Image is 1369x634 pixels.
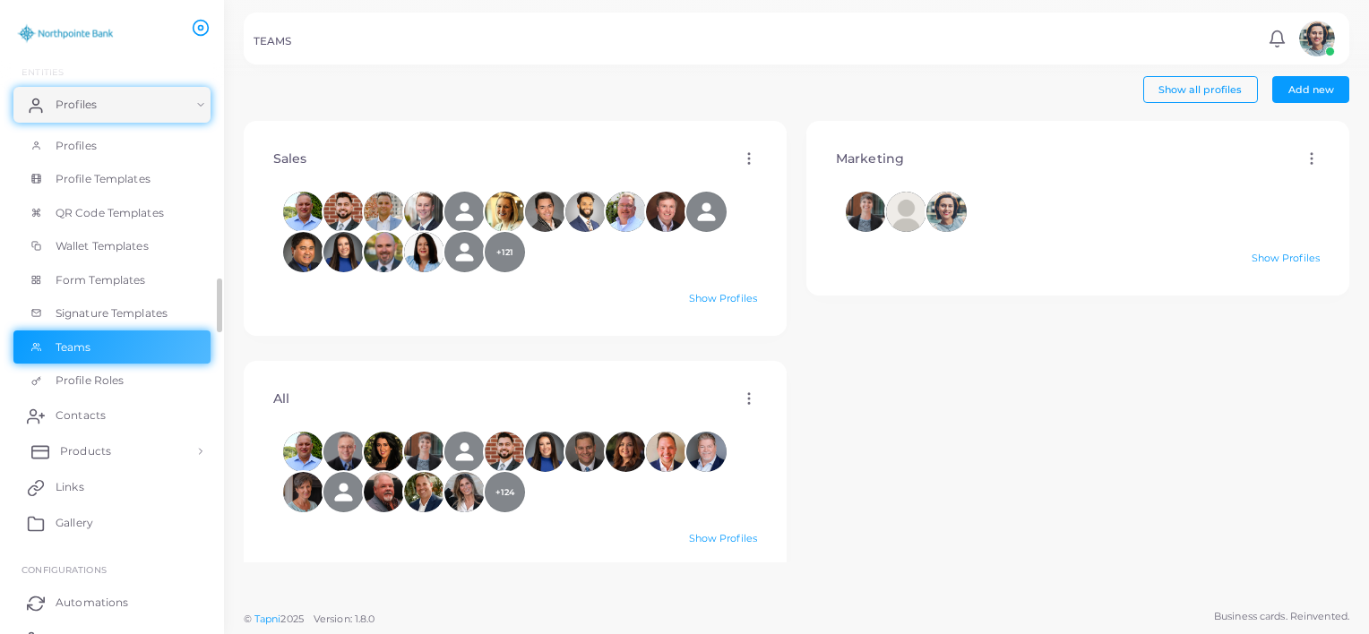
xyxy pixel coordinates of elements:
span: Gallery [56,515,93,531]
svg: person fill [452,240,477,264]
span: Profiles [56,97,97,113]
a: Wallet Templates [13,229,211,263]
img: avatar [485,432,525,472]
img: avatar [485,192,525,232]
span: Nichole Longtin [444,472,485,512]
span: Tara Gallichio [444,232,485,272]
span: Stacy Bishop [606,432,646,472]
span: Regan Simpson [283,472,323,512]
img: avatar [404,472,444,512]
span: +121 [496,248,513,256]
img: avatar [846,192,886,232]
span: Signature Templates [56,305,168,321]
span: Add new [1288,83,1334,96]
span: Russ Jameson [646,432,686,472]
a: Profile Roles [13,364,211,398]
span: Thomas Tara [364,232,404,272]
img: avatar [323,192,364,232]
a: Show Profiles [689,292,757,304]
span: Tim Christoffersen [283,232,323,272]
h4: Sales [273,151,307,167]
span: Show all profiles [1158,83,1242,96]
img: avatar [565,192,606,232]
span: Alyssa Jacolucci [364,432,404,472]
img: avatar [364,432,404,472]
span: Links [56,479,84,495]
a: Signature Templates [13,296,211,330]
button: Add new [1272,76,1349,103]
span: Profiles [56,138,97,154]
span: Laura VanEngen [926,192,967,232]
span: Paul Ferreira [404,472,444,512]
span: Paul Strum [323,472,364,512]
span: Tim Marti [686,192,727,232]
a: avatar [1294,21,1339,56]
img: avatar [364,472,404,512]
img: avatar [565,432,606,472]
span: Yvonne Cummings [444,432,485,472]
span: Wallet Templates [56,238,149,254]
img: avatar [404,432,444,472]
a: Form Templates [13,263,211,297]
a: QR Code Templates [13,196,211,230]
a: Profile Templates [13,162,211,196]
span: Version: 1.8.0 [314,613,375,625]
span: Steven Ricciardi [565,432,606,472]
span: Vlad Duque [525,192,565,232]
a: Contacts [13,398,211,433]
span: Tiffany Ressetar [323,232,364,272]
span: Tyler Jenkins [565,192,606,232]
button: Show all profiles [1143,76,1258,103]
span: Products [60,443,111,459]
span: Profile Roles [56,373,124,389]
img: avatar [606,192,646,232]
span: Adam Dublet [283,192,323,232]
span: Business cards. Reinvented. [1214,609,1349,624]
svg: person fill [452,440,477,464]
a: Profiles [13,129,211,163]
span: Theri Isaacs [404,232,444,272]
svg: person fill [331,480,356,504]
span: Rob Cowley [686,432,727,472]
a: Links [13,469,211,505]
span: Adam Dublet [283,432,323,472]
span: QR Code Templates [56,205,164,221]
span: Tiffany Ressetar [525,432,565,472]
span: Paul Munsie [364,472,404,512]
a: Gallery [13,505,211,541]
span: Zack Maurer [323,192,364,232]
img: avatar [525,432,565,472]
h4: Marketing [836,151,904,167]
img: avatar [283,472,323,512]
span: Tim Pierce [646,192,686,232]
img: avatar [283,232,323,272]
span: Zachary Levesque [364,192,404,232]
span: © [244,612,375,627]
a: Show Profiles [689,532,757,544]
span: Contacts [56,407,106,424]
img: avatar [646,432,686,472]
img: avatar [606,432,646,472]
a: Tapni [254,613,281,625]
span: Timothy Tusing [606,192,646,232]
span: Automations [56,595,128,611]
span: Zack Maurer [485,432,525,472]
img: avatar [364,232,404,272]
img: avatar [323,232,364,272]
img: avatar [364,192,404,232]
span: Zach Emerson [404,192,444,232]
img: avatar [404,232,444,272]
span: Teams [56,339,91,356]
svg: person fill [694,200,719,224]
img: avatar [283,192,323,232]
a: Profiles [13,87,211,123]
span: Form Templates [56,272,146,288]
img: avatar [886,192,926,232]
img: avatar [444,472,485,512]
span: Kelli Boldyreff [846,192,886,232]
img: avatar [525,192,565,232]
a: Show Profiles [1252,252,1320,264]
img: avatar [404,192,444,232]
span: 2025 [280,612,303,627]
img: avatar [283,432,323,472]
